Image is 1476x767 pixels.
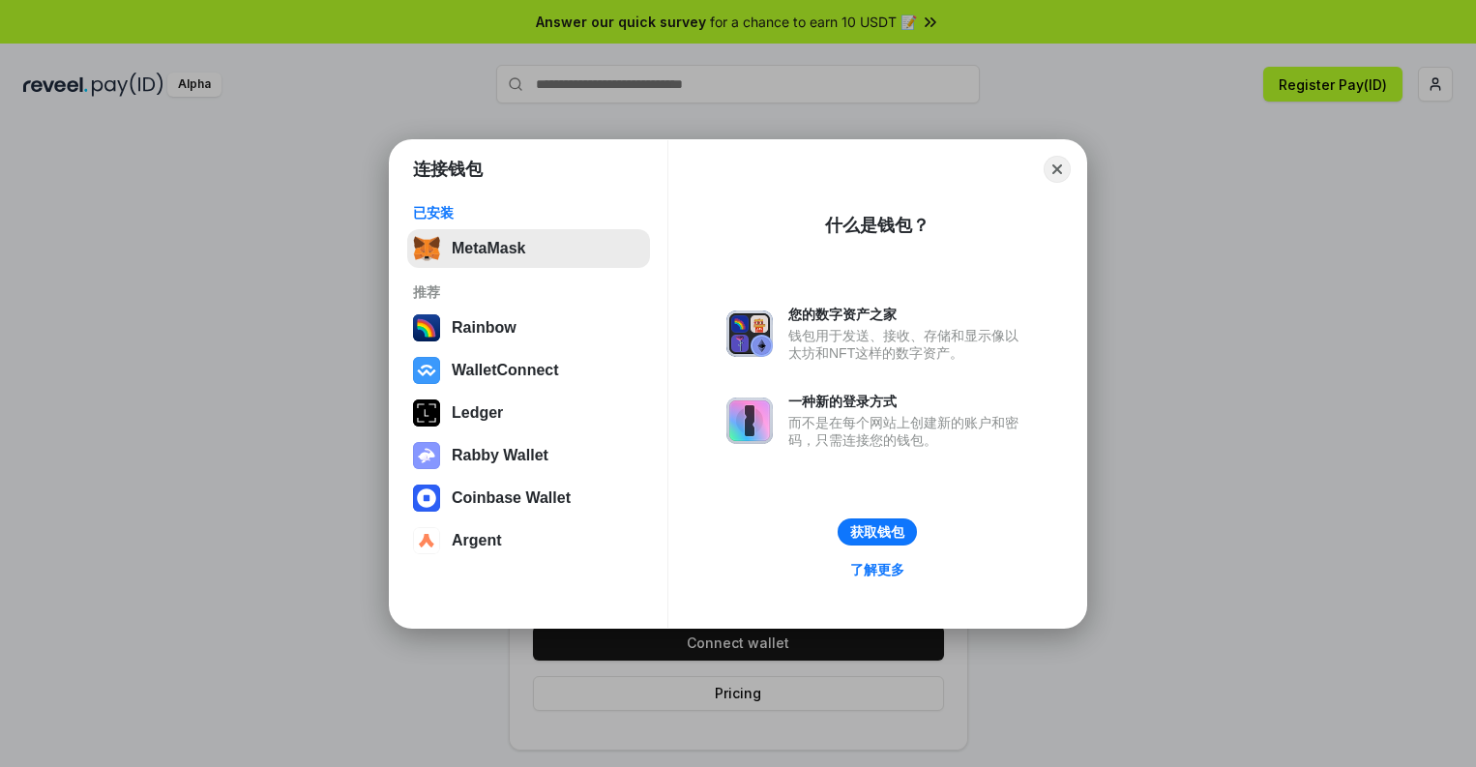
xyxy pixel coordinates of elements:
div: 钱包用于发送、接收、存储和显示像以太坊和NFT这样的数字资产。 [788,327,1028,362]
div: 什么是钱包？ [825,214,930,237]
button: MetaMask [407,229,650,268]
div: 了解更多 [850,561,904,578]
h1: 连接钱包 [413,158,483,181]
button: Close [1044,156,1071,183]
div: 一种新的登录方式 [788,393,1028,410]
img: svg+xml,%3Csvg%20width%3D%2228%22%20height%3D%2228%22%20viewBox%3D%220%200%2028%2028%22%20fill%3D... [413,527,440,554]
img: svg+xml,%3Csvg%20xmlns%3D%22http%3A%2F%2Fwww.w3.org%2F2000%2Fsvg%22%20fill%3D%22none%22%20viewBox... [726,398,773,444]
img: svg+xml,%3Csvg%20width%3D%2228%22%20height%3D%2228%22%20viewBox%3D%220%200%2028%2028%22%20fill%3D... [413,357,440,384]
div: Rainbow [452,319,517,337]
div: 而不是在每个网站上创建新的账户和密码，只需连接您的钱包。 [788,414,1028,449]
div: Rabby Wallet [452,447,548,464]
div: 您的数字资产之家 [788,306,1028,323]
img: svg+xml,%3Csvg%20fill%3D%22none%22%20height%3D%2233%22%20viewBox%3D%220%200%2035%2033%22%20width%... [413,235,440,262]
a: 了解更多 [839,557,916,582]
div: MetaMask [452,240,525,257]
img: svg+xml,%3Csvg%20xmlns%3D%22http%3A%2F%2Fwww.w3.org%2F2000%2Fsvg%22%20fill%3D%22none%22%20viewBox... [726,310,773,357]
div: Argent [452,532,502,549]
img: svg+xml,%3Csvg%20xmlns%3D%22http%3A%2F%2Fwww.w3.org%2F2000%2Fsvg%22%20fill%3D%22none%22%20viewBox... [413,442,440,469]
button: 获取钱包 [838,518,917,546]
button: WalletConnect [407,351,650,390]
div: Ledger [452,404,503,422]
div: WalletConnect [452,362,559,379]
img: svg+xml,%3Csvg%20xmlns%3D%22http%3A%2F%2Fwww.w3.org%2F2000%2Fsvg%22%20width%3D%2228%22%20height%3... [413,399,440,427]
button: Coinbase Wallet [407,479,650,517]
div: Coinbase Wallet [452,489,571,507]
img: svg+xml,%3Csvg%20width%3D%2228%22%20height%3D%2228%22%20viewBox%3D%220%200%2028%2028%22%20fill%3D... [413,485,440,512]
div: 已安装 [413,204,644,221]
button: Rainbow [407,309,650,347]
button: Argent [407,521,650,560]
div: 推荐 [413,283,644,301]
img: svg+xml,%3Csvg%20width%3D%22120%22%20height%3D%22120%22%20viewBox%3D%220%200%20120%20120%22%20fil... [413,314,440,341]
button: Rabby Wallet [407,436,650,475]
div: 获取钱包 [850,523,904,541]
button: Ledger [407,394,650,432]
